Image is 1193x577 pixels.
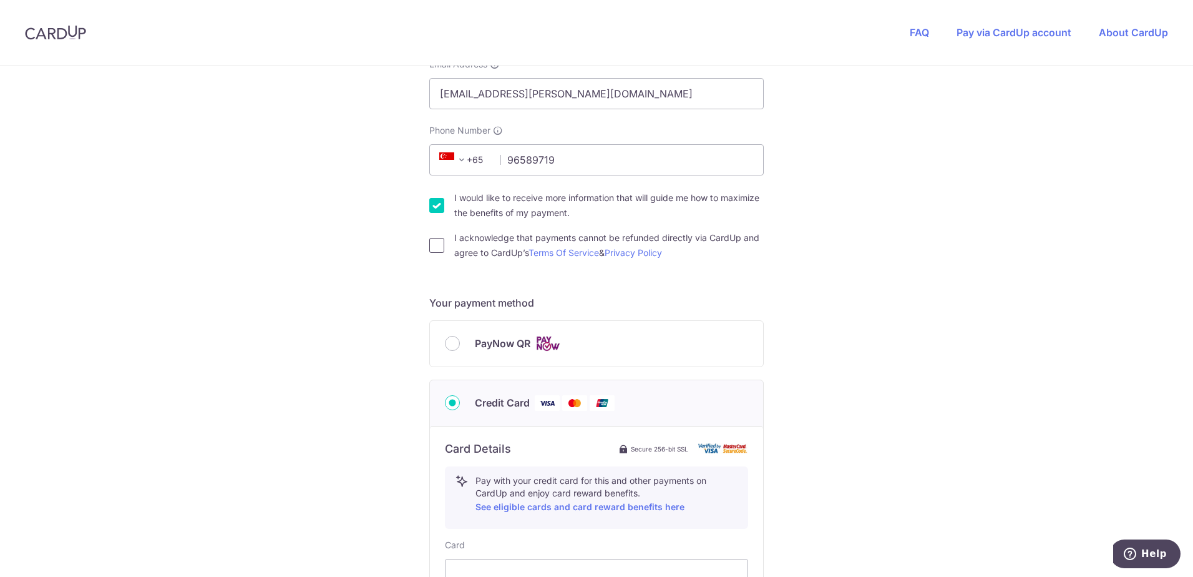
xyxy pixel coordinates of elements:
h6: Card Details [445,441,511,456]
span: PayNow QR [475,336,530,351]
img: Union Pay [590,395,615,411]
span: +65 [436,152,492,167]
a: FAQ [910,26,929,39]
img: card secure [698,443,748,454]
a: See eligible cards and card reward benefits here [475,501,684,512]
a: Terms Of Service [528,247,599,258]
h5: Your payment method [429,295,764,310]
img: Cards logo [535,336,560,352]
div: Credit Card Visa Mastercard Union Pay [445,395,748,411]
p: Pay with your credit card for this and other payments on CardUp and enjoy card reward benefits. [475,475,738,515]
label: Card [445,539,465,551]
label: I acknowledge that payments cannot be refunded directly via CardUp and agree to CardUp’s & [454,230,764,260]
iframe: Opens a widget where you can find more information [1113,540,1181,571]
div: PayNow QR Cards logo [445,336,748,352]
img: CardUp [25,25,86,40]
a: Privacy Policy [605,247,662,258]
span: +65 [439,152,469,167]
span: Phone Number [429,124,490,137]
a: About CardUp [1099,26,1168,39]
input: Email address [429,78,764,109]
span: Credit Card [475,395,530,410]
label: I would like to receive more information that will guide me how to maximize the benefits of my pa... [454,190,764,220]
span: Secure 256-bit SSL [631,444,688,454]
img: Mastercard [562,395,587,411]
img: Visa [535,395,560,411]
a: Pay via CardUp account [957,26,1071,39]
